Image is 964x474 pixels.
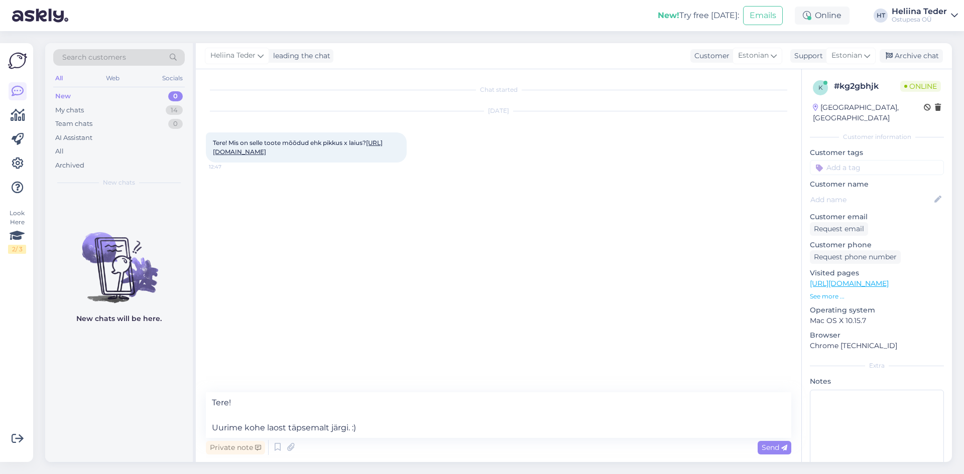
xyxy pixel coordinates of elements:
div: leading the chat [269,51,330,61]
img: No chats [45,214,193,304]
p: Notes [810,376,944,387]
img: Askly Logo [8,51,27,70]
div: Private note [206,441,265,454]
textarea: Tere! Uurime kohe laost täpsemalt järgi. :) [206,392,791,438]
span: Tere! Mis on selle toote mõõdud ehk pikkus x laius? [213,139,383,155]
div: Online [795,7,850,25]
b: New! [658,11,679,20]
p: Mac OS X 10.15.7 [810,315,944,326]
div: Archived [55,161,84,171]
p: Customer tags [810,147,944,158]
div: Support [790,51,823,61]
p: Operating system [810,305,944,315]
div: All [53,72,65,85]
span: Search customers [62,52,126,63]
div: Request phone number [810,250,901,264]
div: [GEOGRAPHIC_DATA], [GEOGRAPHIC_DATA] [813,102,924,123]
p: Customer email [810,212,944,222]
div: All [55,146,64,156]
div: HT [874,9,888,23]
div: 2 / 3 [8,245,26,254]
div: Request email [810,222,868,236]
p: See more ... [810,292,944,301]
div: Customer [690,51,730,61]
a: Heliina TederOstupesa OÜ [892,8,958,24]
span: 12:47 [209,163,247,171]
div: Team chats [55,119,92,129]
div: Customer information [810,132,944,141]
div: 0 [168,91,183,101]
input: Add a tag [810,160,944,175]
p: New chats will be here. [76,313,162,324]
span: Heliina Teder [210,50,256,61]
div: Socials [160,72,185,85]
p: Chrome [TECHNICAL_ID] [810,341,944,351]
div: Ostupesa OÜ [892,16,947,24]
div: Archive chat [880,49,943,63]
div: Chat started [206,85,791,94]
div: 0 [168,119,183,129]
p: Customer phone [810,240,944,250]
div: My chats [55,105,84,115]
input: Add name [810,194,932,205]
div: [DATE] [206,106,791,115]
div: Heliina Teder [892,8,947,16]
div: # kg2gbhjk [834,80,900,92]
div: 14 [166,105,183,115]
div: Look Here [8,209,26,254]
p: Browser [810,330,944,341]
div: Try free [DATE]: [658,10,739,22]
div: New [55,91,71,101]
button: Emails [743,6,783,25]
span: k [818,84,823,91]
span: Estonian [738,50,769,61]
span: Estonian [831,50,862,61]
div: Web [104,72,122,85]
a: [URL][DOMAIN_NAME] [810,279,889,288]
span: New chats [103,178,135,187]
p: Customer name [810,179,944,190]
span: Send [762,443,787,452]
div: AI Assistant [55,133,92,143]
p: Visited pages [810,268,944,278]
div: Extra [810,361,944,370]
span: Online [900,81,941,92]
